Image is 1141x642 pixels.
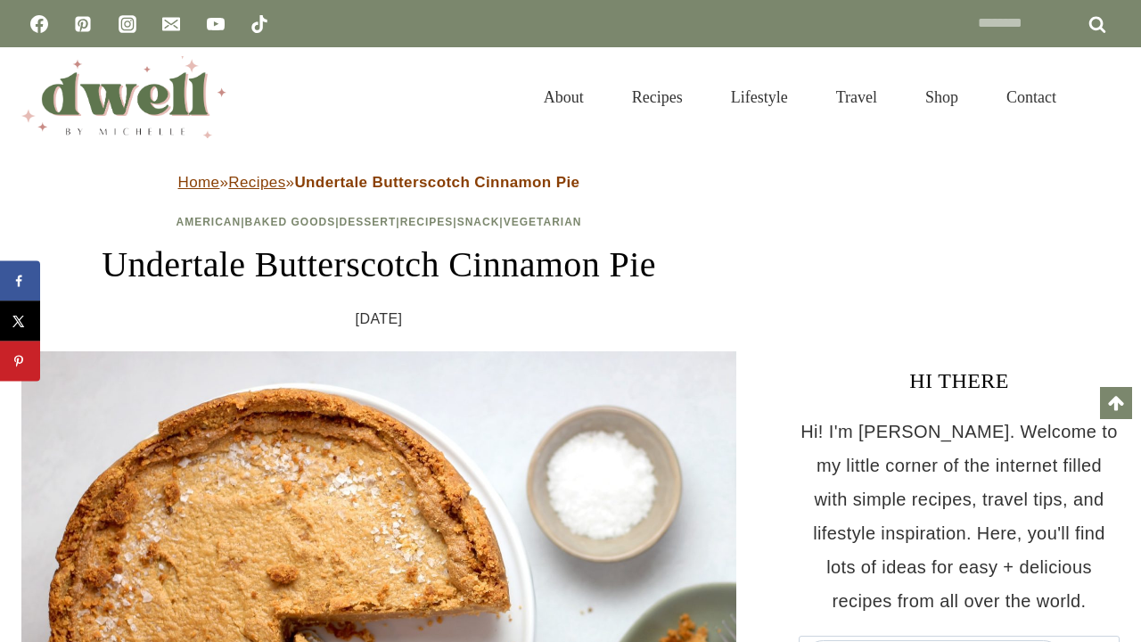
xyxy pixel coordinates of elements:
[294,174,579,191] strong: Undertale Butterscotch Cinnamon Pie
[21,56,226,138] img: DWELL by michelle
[812,66,901,128] a: Travel
[178,174,580,191] span: » »
[400,216,454,228] a: Recipes
[21,6,57,42] a: Facebook
[65,6,101,42] a: Pinterest
[504,216,582,228] a: Vegetarian
[901,66,982,128] a: Shop
[21,238,736,292] h1: Undertale Butterscotch Cinnamon Pie
[176,216,242,228] a: American
[178,174,220,191] a: Home
[110,6,145,42] a: Instagram
[1089,82,1120,112] button: View Search Form
[1100,387,1132,419] a: Scroll to top
[457,216,500,228] a: Snack
[356,306,403,333] time: [DATE]
[153,6,189,42] a: Email
[245,216,336,228] a: Baked Goods
[228,174,285,191] a: Recipes
[198,6,234,42] a: YouTube
[520,66,1080,128] nav: Primary Navigation
[982,66,1080,128] a: Contact
[707,66,812,128] a: Lifestyle
[340,216,397,228] a: Dessert
[242,6,277,42] a: TikTok
[176,216,582,228] span: | | | | |
[799,415,1120,618] p: Hi! I'm [PERSON_NAME]. Welcome to my little corner of the internet filled with simple recipes, tr...
[799,365,1120,397] h3: HI THERE
[520,66,608,128] a: About
[608,66,707,128] a: Recipes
